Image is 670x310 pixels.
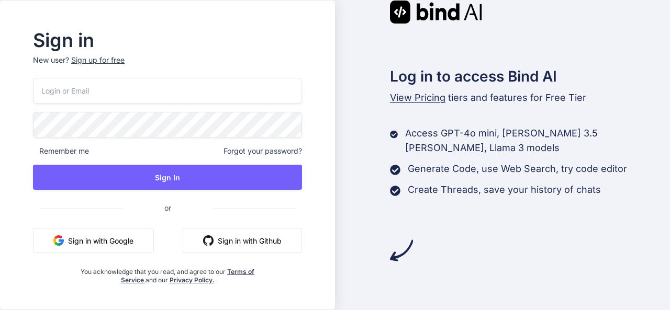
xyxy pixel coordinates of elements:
[33,228,154,253] button: Sign in with Google
[53,235,64,246] img: google
[408,182,601,197] p: Create Threads, save your history of chats
[121,268,255,284] a: Terms of Service
[390,90,670,105] p: tiers and features for Free Tier
[390,65,670,87] h2: Log in to access Bind AI
[390,239,413,262] img: arrow
[224,146,302,156] span: Forgot your password?
[71,55,125,65] div: Sign up for free
[390,92,445,103] span: View Pricing
[33,146,89,156] span: Remember me
[170,276,215,284] a: Privacy Policy.
[408,162,627,176] p: Generate Code, use Web Search, try code editor
[78,261,258,284] div: You acknowledge that you read, and agree to our and our
[390,1,482,24] img: Bind AI logo
[203,235,214,246] img: github
[33,55,302,78] p: New user?
[33,78,302,104] input: Login or Email
[405,126,670,155] p: Access GPT-4o mini, [PERSON_NAME] 3.5 [PERSON_NAME], Llama 3 models
[183,228,302,253] button: Sign in with Github
[33,32,302,49] h2: Sign in
[33,165,302,190] button: Sign In
[122,195,213,221] span: or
